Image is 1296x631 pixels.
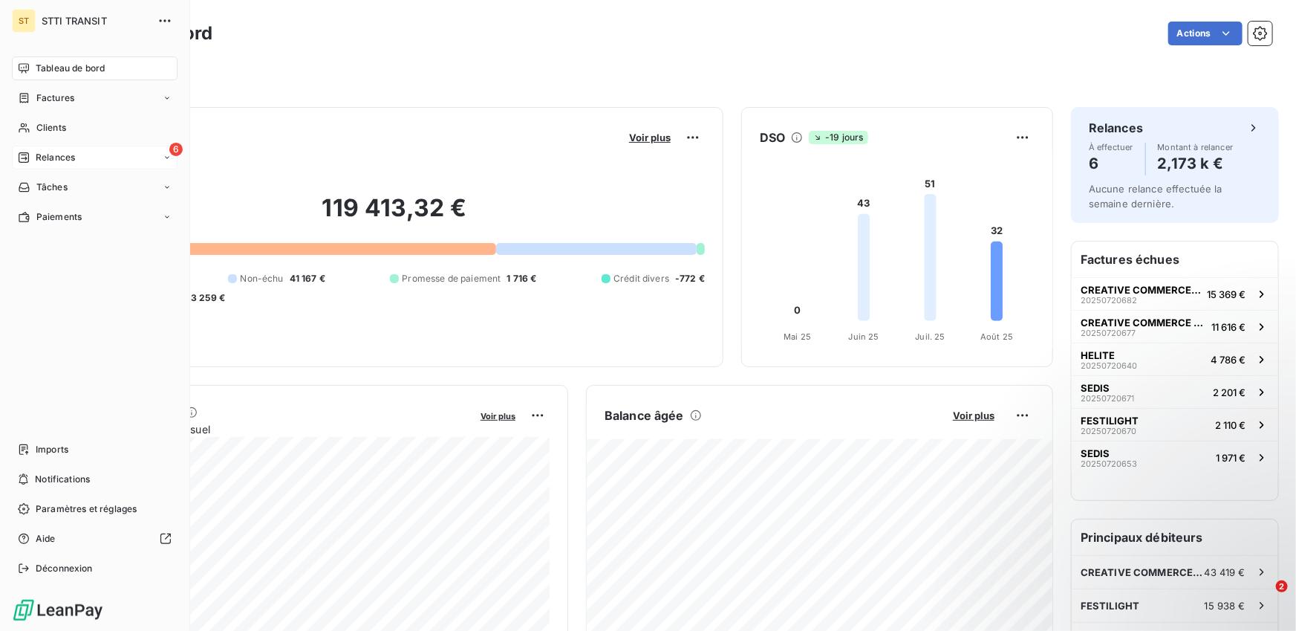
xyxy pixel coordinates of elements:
span: 2 [1276,580,1288,592]
span: 4 786 € [1211,354,1245,366]
span: 20250720671 [1081,394,1134,403]
span: SEDIS [1081,382,1110,394]
span: -19 jours [809,131,867,144]
iframe: Intercom notifications message [999,487,1296,591]
span: FESTILIGHT [1081,600,1140,612]
tspan: Août 25 [980,331,1013,342]
span: 2 201 € [1213,386,1245,398]
h6: Balance âgée [605,407,684,424]
img: Logo LeanPay [12,598,104,622]
button: Voir plus [476,409,520,422]
span: SEDIS [1081,447,1110,459]
span: Voir plus [629,132,671,143]
button: SEDIS202507206712 201 € [1072,375,1278,408]
h2: 119 413,32 € [84,193,705,238]
h6: Factures échues [1072,242,1278,277]
a: Factures [12,86,178,110]
button: HELITE202507206404 786 € [1072,343,1278,375]
h4: 6 [1089,152,1133,175]
tspan: Juil. 25 [916,331,945,342]
span: Imports [36,443,68,456]
span: Promesse de paiement [402,272,501,285]
span: Factures [36,91,74,105]
a: 6Relances [12,146,178,169]
span: HELITE [1081,349,1115,361]
span: Aide [36,532,56,546]
a: Paramètres et réglages [12,497,178,521]
span: À effectuer [1089,143,1133,152]
span: -772 € [675,272,705,285]
a: Paiements [12,205,178,229]
button: Actions [1168,22,1243,45]
span: Crédit divers [613,272,669,285]
span: STTI TRANSIT [42,15,149,27]
div: ST [12,9,36,33]
span: Relances [36,151,75,164]
span: Déconnexion [36,562,93,575]
span: FESTILIGHT [1081,415,1139,427]
a: Clients [12,116,178,140]
a: Tâches [12,175,178,199]
a: Aide [12,527,178,551]
span: 20250720677 [1081,329,1136,337]
span: Tâches [36,181,68,194]
span: Paiements [36,210,82,224]
span: CREATIVE COMMERCE PARTNERS [1081,284,1201,296]
span: Tableau de bord [36,62,105,75]
span: Voir plus [481,411,515,421]
span: -3 259 € [186,291,225,305]
button: SEDIS202507206531 971 € [1072,441,1278,473]
button: FESTILIGHT202507206702 110 € [1072,408,1278,441]
button: Voir plus [625,131,675,144]
button: Voir plus [948,409,999,422]
span: 20250720640 [1081,361,1137,370]
span: 1 971 € [1216,452,1245,464]
span: Chiffre d'affaires mensuel [84,421,470,437]
h4: 2,173 k € [1158,152,1234,175]
iframe: Intercom live chat [1245,580,1281,616]
span: Paramètres et réglages [36,502,137,516]
tspan: Juin 25 [849,331,879,342]
span: 1 716 € [507,272,536,285]
tspan: Mai 25 [784,331,811,342]
span: 2 110 € [1215,419,1245,431]
span: 20250720653 [1081,459,1137,468]
span: Aucune relance effectuée la semaine dernière. [1089,183,1222,210]
h6: DSO [760,129,785,146]
span: Notifications [35,473,90,486]
span: 20250720670 [1081,427,1136,436]
span: 11 616 € [1211,321,1245,333]
h6: Relances [1089,119,1143,137]
span: Voir plus [953,410,994,421]
span: Montant à relancer [1158,143,1234,152]
a: Tableau de bord [12,56,178,80]
span: 6 [169,143,183,156]
span: Non-échu [240,272,283,285]
span: 15 938 € [1205,600,1245,612]
span: Clients [36,121,66,135]
span: CREATIVE COMMERCE PARTNERS [1081,317,1205,329]
span: 15 369 € [1207,288,1245,300]
a: Imports [12,438,178,462]
button: CREATIVE COMMERCE PARTNERS2025072067711 616 € [1072,310,1278,343]
span: 20250720682 [1081,296,1137,305]
span: 41 167 € [290,272,325,285]
button: CREATIVE COMMERCE PARTNERS2025072068215 369 € [1072,277,1278,310]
